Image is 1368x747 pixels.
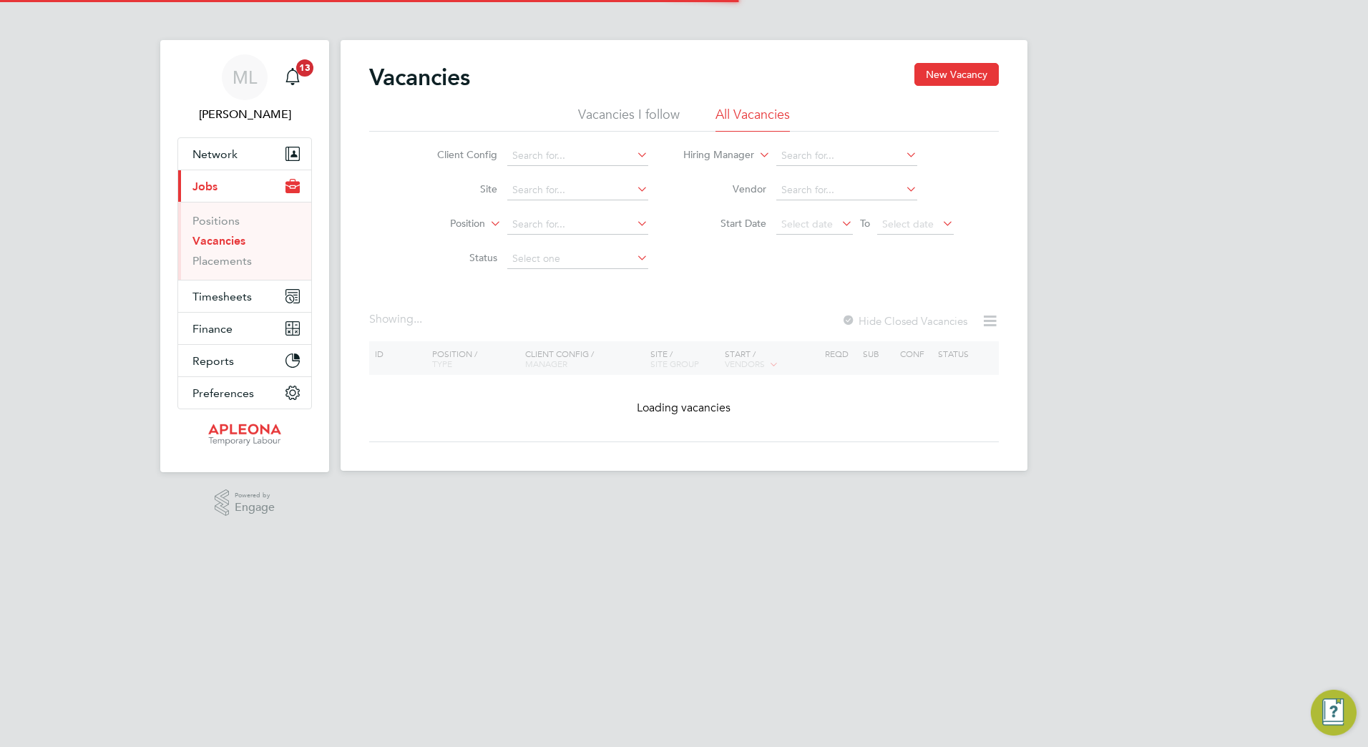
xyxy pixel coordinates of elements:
a: Powered byEngage [215,489,275,517]
span: Select date [781,218,833,230]
span: Network [192,147,238,161]
input: Search for... [776,146,917,166]
span: Matthew Lee [177,106,312,123]
label: Hiring Manager [672,148,754,162]
label: Hide Closed Vacancies [841,314,967,328]
label: Site [415,182,497,195]
img: apleona-logo-retina.png [208,424,281,446]
span: ML [233,68,257,87]
label: Status [415,251,497,264]
button: Engage Resource Center [1311,690,1357,736]
label: Vendor [684,182,766,195]
div: Showing [369,312,425,327]
a: Positions [192,214,240,228]
span: Timesheets [192,290,252,303]
span: Reports [192,354,234,368]
nav: Main navigation [160,40,329,472]
button: Reports [178,345,311,376]
div: Jobs [178,202,311,280]
button: Jobs [178,170,311,202]
button: Timesheets [178,280,311,312]
input: Select one [507,249,648,269]
span: 13 [296,59,313,77]
span: Preferences [192,386,254,400]
a: 13 [278,54,307,100]
button: Network [178,138,311,170]
a: Go to home page [177,424,312,446]
a: Vacancies [192,234,245,248]
label: Position [403,217,485,231]
button: Finance [178,313,311,344]
span: ... [414,312,422,326]
input: Search for... [507,215,648,235]
label: Client Config [415,148,497,161]
span: Jobs [192,180,218,193]
h2: Vacancies [369,63,470,92]
span: To [856,214,874,233]
a: Placements [192,254,252,268]
li: All Vacancies [715,106,790,132]
span: Engage [235,502,275,514]
span: Powered by [235,489,275,502]
input: Search for... [776,180,917,200]
span: Finance [192,322,233,336]
input: Search for... [507,146,648,166]
li: Vacancies I follow [578,106,680,132]
span: Select date [882,218,934,230]
input: Search for... [507,180,648,200]
a: ML[PERSON_NAME] [177,54,312,123]
button: New Vacancy [914,63,999,86]
label: Start Date [684,217,766,230]
button: Preferences [178,377,311,409]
